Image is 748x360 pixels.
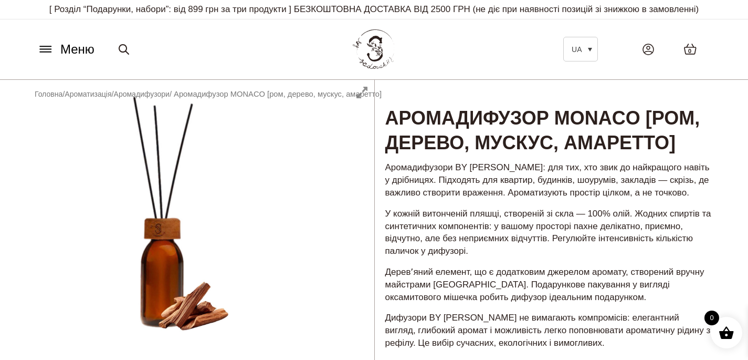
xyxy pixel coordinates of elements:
[375,80,722,157] h1: Аромадифузор MONACO [ром, дерево, мускус, амаретто]
[704,311,719,325] span: 0
[35,90,62,98] a: Головна
[353,29,395,69] img: BY SADOVSKIY
[114,90,170,98] a: Аромадифузори
[385,312,712,349] p: Дифузори BY [PERSON_NAME] не вимагають компромісів: елегантний вигляд, глибокий аромат і можливіс...
[35,88,382,100] nav: Breadcrumb
[385,161,712,199] p: Аромадифузори BY [PERSON_NAME]: для тих, хто звик до найкращого навіть у дрібницях. Підходять для...
[673,33,708,66] a: 0
[65,90,111,98] a: Ароматизація
[563,37,598,61] a: UA
[688,47,691,56] span: 0
[60,40,94,59] span: Меню
[34,39,98,59] button: Меню
[385,208,712,258] p: У кожній витонченій пляшці, створеній зі скла — 100% олій. Жодних спиртів та синтетичних компонен...
[385,266,712,303] p: Деревʼяний елемент, що є додатковим джерелом аромату, створений вручну майстрами [GEOGRAPHIC_DATA...
[572,45,582,54] span: UA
